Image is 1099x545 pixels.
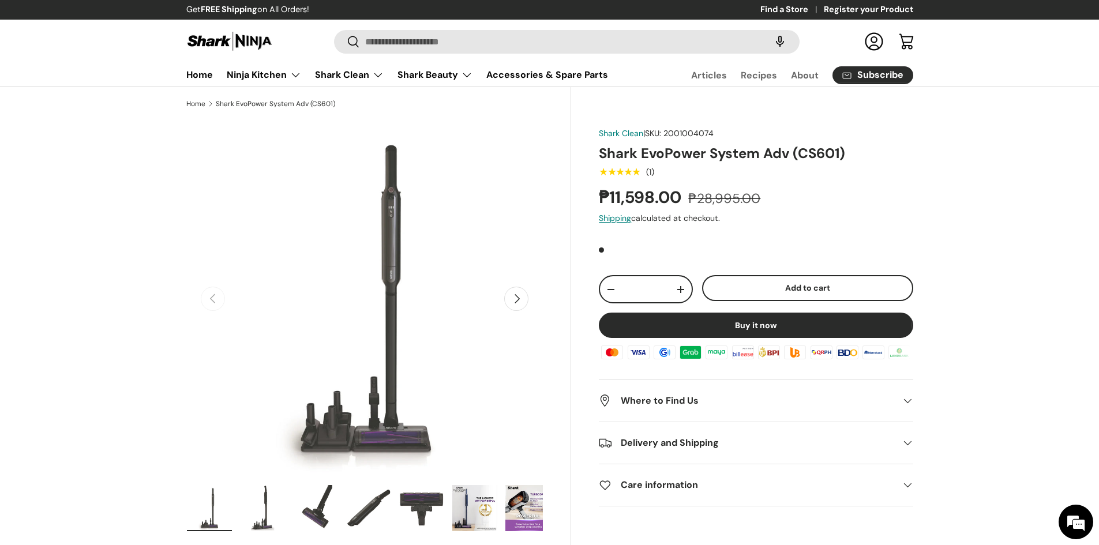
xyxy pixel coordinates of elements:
[756,344,782,361] img: bpi
[691,64,727,87] a: Articles
[201,4,257,14] strong: FREE Shipping
[216,100,335,107] a: Shark EvoPower System Adv (CS601)
[599,144,913,162] h1: Shark EvoPower System Adv (CS601)
[599,380,913,422] summary: Where to Find Us
[599,344,625,361] img: master
[346,485,391,531] img: Shark EvoPower System Adv (CS601)
[599,478,894,492] h2: Care information
[887,344,912,361] img: landbank
[625,344,651,361] img: visa
[678,344,703,361] img: grabpay
[186,30,273,52] img: Shark Ninja Philippines
[824,3,913,16] a: Register your Product
[663,128,714,138] span: 2001004074
[186,121,543,535] media-gallery: Gallery Viewer
[220,63,308,87] summary: Ninja Kitchen
[397,63,472,87] a: Shark Beauty
[599,166,640,178] span: ★★★★★
[762,29,798,54] speech-search-button: Search by voice
[293,485,338,531] img: Shark EvoPower System Adv (CS601)
[741,64,777,87] a: Recipes
[315,63,384,87] a: Shark Clean
[646,168,654,176] div: (1)
[186,3,309,16] p: Get on All Orders!
[391,63,479,87] summary: Shark Beauty
[760,3,824,16] a: Find a Store
[645,128,661,138] span: SKU:
[599,128,643,138] a: Shark Clean
[308,63,391,87] summary: Shark Clean
[702,275,913,301] button: Add to cart
[652,344,677,361] img: gcash
[704,344,729,361] img: maya
[452,485,497,531] img: Shark EvoPower System Adv (CS601)
[791,64,819,87] a: About
[186,63,213,86] a: Home
[186,99,572,109] nav: Breadcrumbs
[186,100,205,107] a: Home
[599,436,894,450] h2: Delivery and Shipping
[663,63,913,87] nav: Secondary
[486,63,608,86] a: Accessories & Spare Parts
[861,344,886,361] img: metrobank
[643,128,714,138] span: |
[599,167,640,177] div: 5.0 out of 5.0 stars
[782,344,808,361] img: ubp
[599,464,913,506] summary: Care information
[505,485,550,531] img: Shark EvoPower System Adv (CS601)
[599,213,631,223] a: Shipping
[857,70,903,80] span: Subscribe
[832,66,913,84] a: Subscribe
[688,190,760,207] s: ₱28,995.00
[599,422,913,464] summary: Delivery and Shipping
[227,63,301,87] a: Ninja Kitchen
[599,394,894,408] h2: Where to Find Us
[186,63,608,87] nav: Primary
[808,344,834,361] img: qrph
[599,186,684,208] strong: ₱11,598.00
[835,344,860,361] img: bdo
[240,485,285,531] img: Shark EvoPower System Adv (CS601)
[187,485,232,531] img: Shark EvoPower System Adv (CS601)
[599,313,913,338] button: Buy it now
[599,212,913,224] div: calculated at checkout.
[730,344,756,361] img: billease
[399,485,444,531] img: Shark EvoPower System Adv (CS601)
